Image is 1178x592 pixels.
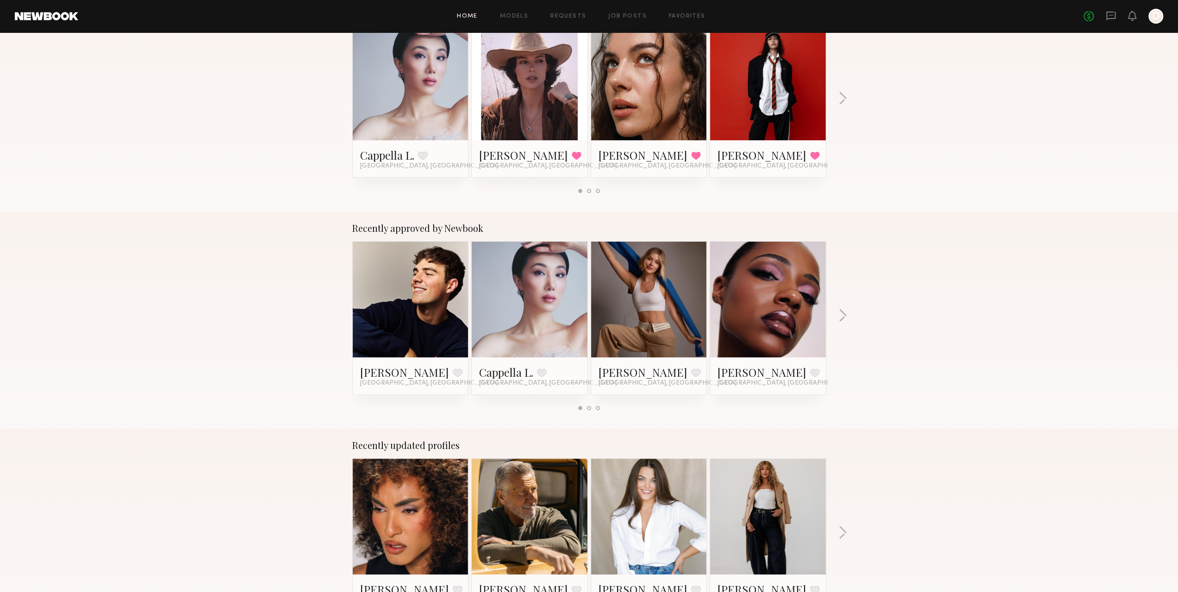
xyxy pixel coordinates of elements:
[360,365,449,380] a: [PERSON_NAME]
[1148,9,1163,24] a: D
[360,162,498,170] span: [GEOGRAPHIC_DATA], [GEOGRAPHIC_DATA]
[717,148,806,162] a: [PERSON_NAME]
[669,13,705,19] a: Favorites
[598,380,736,387] span: [GEOGRAPHIC_DATA], [GEOGRAPHIC_DATA]
[608,13,647,19] a: Job Posts
[717,365,806,380] a: [PERSON_NAME]
[457,13,478,19] a: Home
[352,440,826,451] div: Recently updated profiles
[479,162,617,170] span: [GEOGRAPHIC_DATA], [GEOGRAPHIC_DATA]
[598,148,687,162] a: [PERSON_NAME]
[352,223,826,234] div: Recently approved by Newbook
[360,380,498,387] span: [GEOGRAPHIC_DATA], [GEOGRAPHIC_DATA]
[550,13,586,19] a: Requests
[598,162,736,170] span: [GEOGRAPHIC_DATA], [GEOGRAPHIC_DATA]
[360,148,414,162] a: Cappella L.
[717,380,855,387] span: [GEOGRAPHIC_DATA], [GEOGRAPHIC_DATA]
[479,380,617,387] span: [GEOGRAPHIC_DATA], [GEOGRAPHIC_DATA]
[479,365,533,380] a: Cappella L.
[598,365,687,380] a: [PERSON_NAME]
[717,162,855,170] span: [GEOGRAPHIC_DATA], [GEOGRAPHIC_DATA]
[479,148,568,162] a: [PERSON_NAME]
[500,13,528,19] a: Models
